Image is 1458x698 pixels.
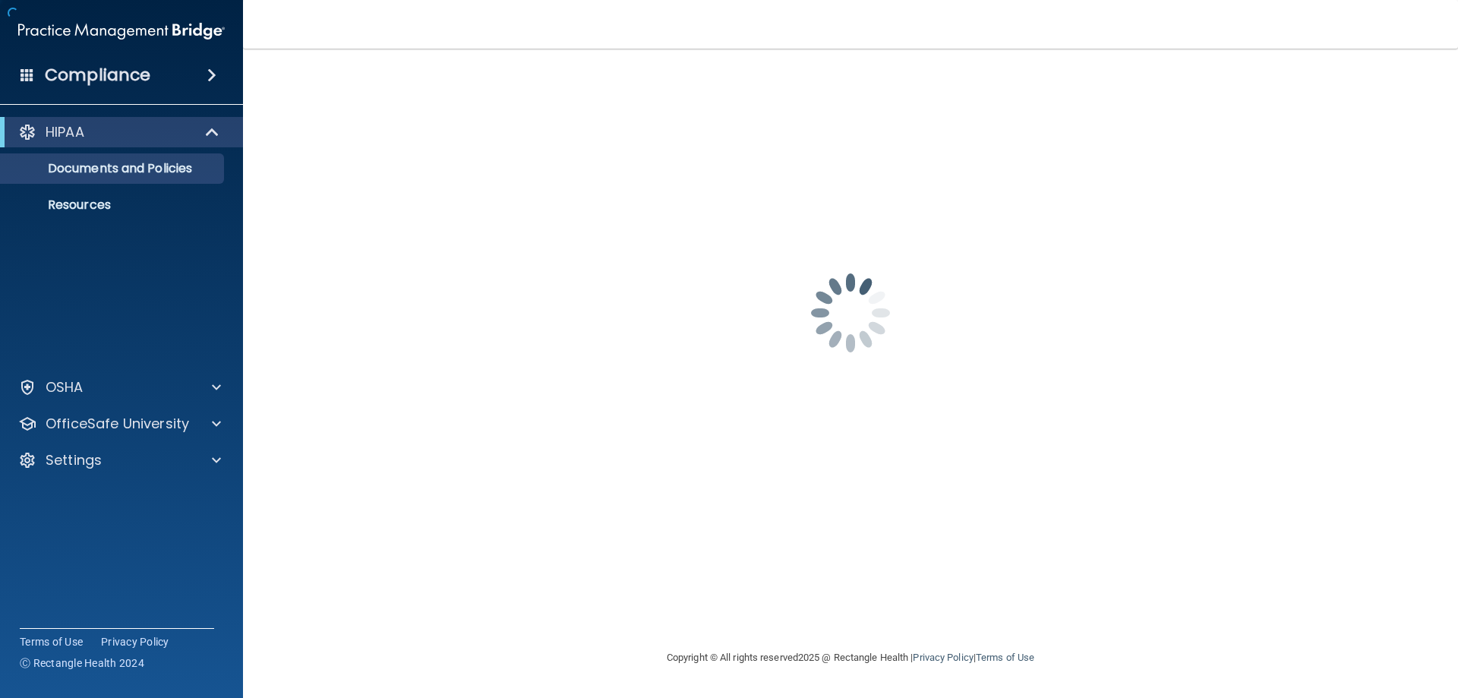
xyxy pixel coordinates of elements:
[46,123,84,141] p: HIPAA
[18,123,220,141] a: HIPAA
[775,237,926,389] img: spinner.e123f6fc.gif
[101,634,169,649] a: Privacy Policy
[46,415,189,433] p: OfficeSafe University
[20,655,144,671] span: Ⓒ Rectangle Health 2024
[10,161,217,176] p: Documents and Policies
[976,652,1034,663] a: Terms of Use
[18,451,221,469] a: Settings
[18,16,225,46] img: PMB logo
[46,378,84,396] p: OSHA
[573,633,1128,682] div: Copyright © All rights reserved 2025 @ Rectangle Health | |
[46,451,102,469] p: Settings
[45,65,150,86] h4: Compliance
[18,415,221,433] a: OfficeSafe University
[20,634,83,649] a: Terms of Use
[10,197,217,213] p: Resources
[18,378,221,396] a: OSHA
[913,652,973,663] a: Privacy Policy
